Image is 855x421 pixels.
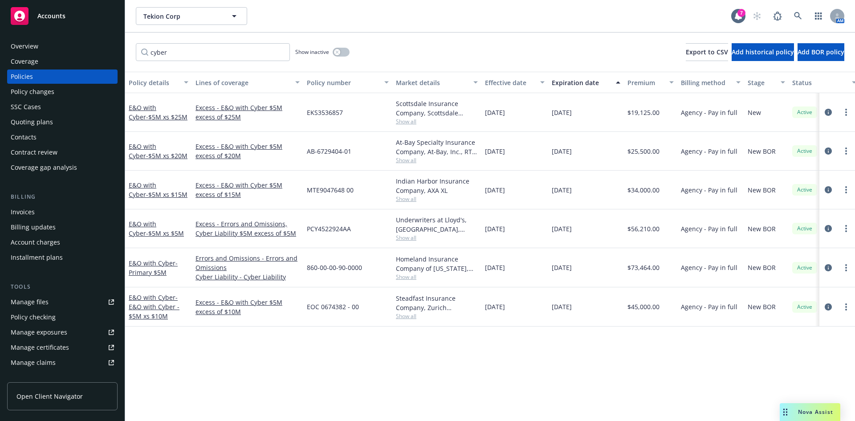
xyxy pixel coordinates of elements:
a: Manage certificates [7,340,118,355]
span: [DATE] [485,147,505,156]
a: Excess - E&O with Cyber $5M excess of $25M [195,103,300,122]
span: Active [796,186,814,194]
button: Stage [744,72,789,93]
span: New BOR [748,302,776,311]
span: Show all [396,156,478,164]
a: more [841,146,851,156]
a: E&O with Cyber [129,181,187,199]
a: Excess - E&O with Cyber $5M excess of $10M [195,298,300,316]
div: Effective date [485,78,535,87]
div: Coverage gap analysis [11,160,77,175]
span: New BOR [748,185,776,195]
a: Overview [7,39,118,53]
div: Manage exposures [11,325,67,339]
div: Billing [7,192,118,201]
span: Agency - Pay in full [681,224,737,233]
div: Homeland Insurance Company of [US_STATE], Intact Insurance [396,254,478,273]
div: Overview [11,39,38,53]
span: EOC 0674382 - 00 [307,302,359,311]
div: Indian Harbor Insurance Company, AXA XL [396,176,478,195]
a: Billing updates [7,220,118,234]
span: $19,125.00 [627,108,660,117]
a: Accounts [7,4,118,29]
a: Manage claims [7,356,118,370]
div: Billing method [681,78,731,87]
a: Search [789,7,807,25]
span: 860-00-00-90-0000 [307,263,362,272]
span: - $5M xs $20M [146,151,187,160]
a: more [841,302,851,312]
a: Quoting plans [7,115,118,129]
div: Lines of coverage [195,78,290,87]
div: Policies [11,69,33,84]
a: Start snowing [748,7,766,25]
div: Contacts [11,130,37,144]
span: AB-6729404-01 [307,147,351,156]
button: Effective date [481,72,548,93]
button: Export to CSV [686,43,728,61]
div: Manage BORs [11,371,53,385]
div: Manage claims [11,356,56,370]
a: E&O with Cyber [129,259,178,277]
a: Switch app [810,7,827,25]
div: Manage certificates [11,340,69,355]
span: - $5M xs $5M [146,229,184,237]
a: Contract review [7,145,118,159]
span: Agency - Pay in full [681,185,737,195]
a: Manage files [7,295,118,309]
span: Active [796,147,814,155]
span: [DATE] [485,108,505,117]
span: Show all [396,234,478,241]
a: Policy checking [7,310,118,324]
div: Status [792,78,847,87]
span: Accounts [37,12,65,20]
span: EKS3536857 [307,108,343,117]
a: Policies [7,69,118,84]
span: Active [796,225,814,233]
button: Lines of coverage [192,72,303,93]
button: Policy details [125,72,192,93]
button: Market details [392,72,481,93]
span: Add BOR policy [798,48,844,56]
div: Billing updates [11,220,56,234]
button: Policy number [303,72,392,93]
input: Filter by keyword... [136,43,290,61]
a: more [841,184,851,195]
span: [DATE] [552,263,572,272]
div: Scottsdale Insurance Company, Scottsdale Insurance Company (Nationwide) [396,99,478,118]
div: Manage files [11,295,49,309]
span: [DATE] [485,263,505,272]
a: circleInformation [823,262,834,273]
span: Agency - Pay in full [681,108,737,117]
span: [DATE] [485,185,505,195]
span: Active [796,264,814,272]
span: Show all [396,312,478,320]
span: Nova Assist [798,408,833,416]
span: New BOR [748,224,776,233]
a: Errors and Omissions - Errors and Omissions [195,253,300,272]
div: Tools [7,282,118,291]
span: [DATE] [485,224,505,233]
span: Active [796,108,814,116]
a: E&O with Cyber [129,220,184,237]
a: Invoices [7,205,118,219]
a: circleInformation [823,184,834,195]
span: New BOR [748,263,776,272]
a: Policy changes [7,85,118,99]
a: E&O with Cyber [129,103,187,121]
span: - Primary $5M [129,259,178,277]
div: Quoting plans [11,115,53,129]
span: - E&O with Cyber - $5M xs $10M [129,293,179,320]
div: Invoices [11,205,35,219]
div: Account charges [11,235,60,249]
a: circleInformation [823,302,834,312]
span: Show all [396,273,478,281]
span: Open Client Navigator [16,392,83,401]
span: Add historical policy [732,48,794,56]
a: Excess - Errors and Omissions, Cyber Liability $5M excess of $5M [195,219,300,238]
span: - $5M xs $15M [146,190,187,199]
div: Underwriters at Lloyd's, [GEOGRAPHIC_DATA], Lloyd's of [GEOGRAPHIC_DATA], Mosaic Americas Insuran... [396,215,478,234]
span: $25,500.00 [627,147,660,156]
a: Report a Bug [769,7,786,25]
div: Steadfast Insurance Company, Zurich Insurance Group [396,294,478,312]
